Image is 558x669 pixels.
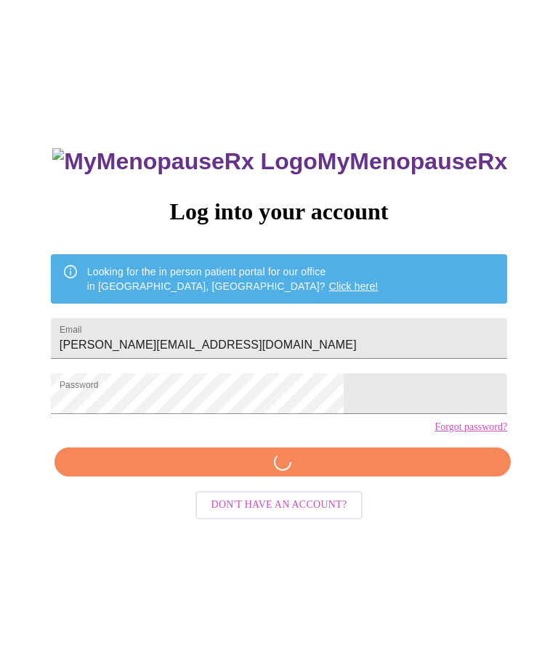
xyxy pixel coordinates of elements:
a: Click here! [329,280,379,292]
a: Forgot password? [434,421,507,433]
span: Don't have an account? [211,496,347,514]
img: MyMenopauseRx Logo [52,148,317,175]
button: Don't have an account? [195,491,363,519]
a: Don't have an account? [192,498,367,510]
h3: MyMenopauseRx [52,148,507,175]
h3: Log into your account [51,198,507,225]
div: Looking for the in person patient portal for our office in [GEOGRAPHIC_DATA], [GEOGRAPHIC_DATA]? [87,259,379,299]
